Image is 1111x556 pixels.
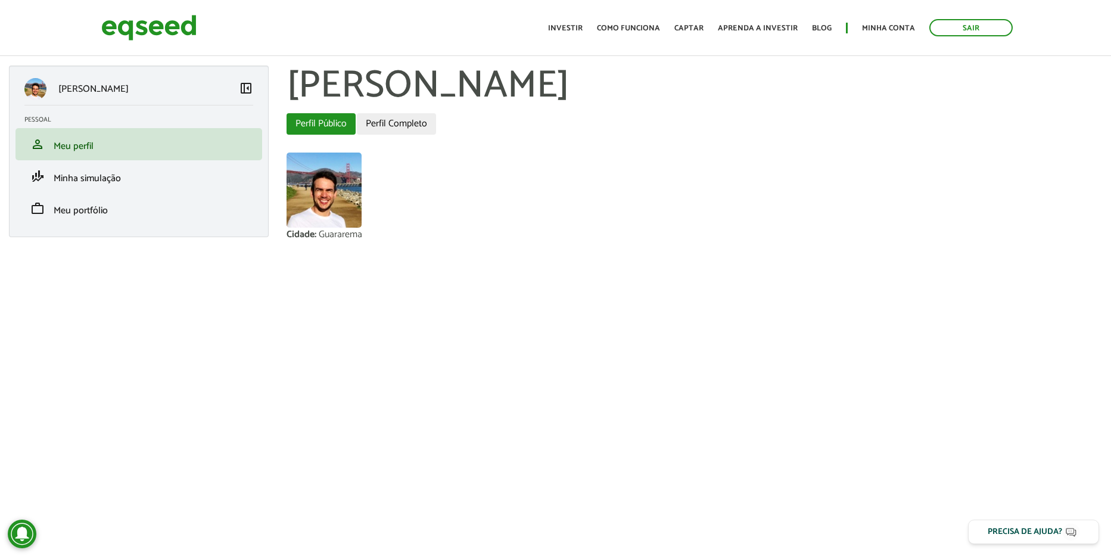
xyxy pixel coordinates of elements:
[101,12,197,44] img: EqSeed
[718,24,798,32] a: Aprenda a investir
[812,24,832,32] a: Blog
[30,201,45,216] span: work
[239,81,253,98] a: Colapsar menu
[24,116,262,123] h2: Pessoal
[30,137,45,151] span: person
[24,137,253,151] a: personMeu perfil
[357,113,436,135] a: Perfil Completo
[287,230,319,240] div: Cidade
[24,201,253,216] a: workMeu portfólio
[674,24,704,32] a: Captar
[548,24,583,32] a: Investir
[54,203,108,219] span: Meu portfólio
[315,226,316,243] span: :
[15,128,262,160] li: Meu perfil
[597,24,660,32] a: Como funciona
[15,160,262,192] li: Minha simulação
[30,169,45,184] span: finance_mode
[287,153,362,228] a: Ver perfil do usuário.
[15,192,262,225] li: Meu portfólio
[58,83,129,95] p: [PERSON_NAME]
[287,66,1102,107] h1: [PERSON_NAME]
[862,24,915,32] a: Minha conta
[54,138,94,154] span: Meu perfil
[287,153,362,228] img: Foto de Caio Bastasini
[319,230,362,240] div: Guararema
[24,169,253,184] a: finance_modeMinha simulação
[287,113,356,135] a: Perfil Público
[54,170,121,187] span: Minha simulação
[929,19,1013,36] a: Sair
[239,81,253,95] span: left_panel_close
